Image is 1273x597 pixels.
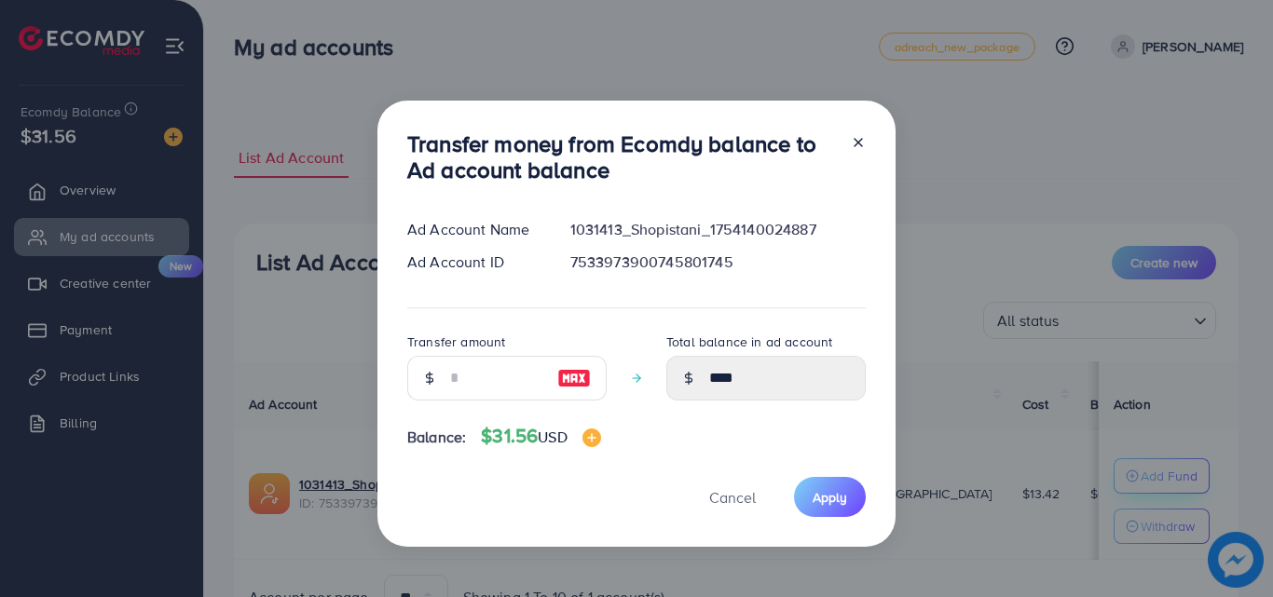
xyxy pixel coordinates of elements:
button: Apply [794,477,866,517]
div: Ad Account ID [392,251,555,273]
span: Balance: [407,427,466,448]
span: USD [538,427,567,447]
div: Ad Account Name [392,219,555,240]
div: 7533973900745801745 [555,251,881,273]
img: image [582,428,601,447]
div: 1031413_Shopistani_1754140024887 [555,219,881,240]
button: Cancel [686,477,779,517]
span: Cancel [709,487,756,508]
span: Apply [813,488,847,507]
img: image [557,367,591,389]
h3: Transfer money from Ecomdy balance to Ad account balance [407,130,836,184]
label: Transfer amount [407,332,505,351]
h4: $31.56 [481,425,600,448]
label: Total balance in ad account [666,332,832,351]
